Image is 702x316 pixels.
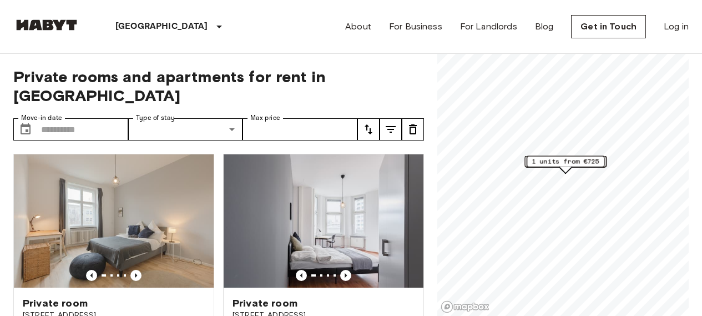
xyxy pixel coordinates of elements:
[296,270,307,281] button: Previous image
[460,20,517,33] a: For Landlords
[115,20,208,33] p: [GEOGRAPHIC_DATA]
[402,118,424,141] button: tune
[535,20,554,33] a: Blog
[86,270,97,281] button: Previous image
[441,300,489,313] a: Mapbox logo
[233,297,297,310] span: Private room
[357,118,380,141] button: tune
[525,156,607,173] div: Map marker
[527,156,604,173] div: Map marker
[526,156,607,173] div: Map marker
[527,156,604,173] div: Map marker
[571,15,646,38] a: Get in Touch
[23,297,88,310] span: Private room
[389,20,442,33] a: For Business
[532,157,599,167] span: 1 units from €725
[224,154,423,288] img: Marketing picture of unit DE-01-047-05H
[526,156,604,173] div: Map marker
[664,20,689,33] a: Log in
[21,113,62,123] label: Move-in date
[130,270,142,281] button: Previous image
[136,113,175,123] label: Type of stay
[14,154,214,288] img: Marketing picture of unit DE-01-078-004-02H
[340,270,351,281] button: Previous image
[13,67,424,105] span: Private rooms and apartments for rent in [GEOGRAPHIC_DATA]
[14,118,37,141] button: Choose date
[345,20,371,33] a: About
[250,113,280,123] label: Max price
[13,19,80,31] img: Habyt
[380,118,402,141] button: tune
